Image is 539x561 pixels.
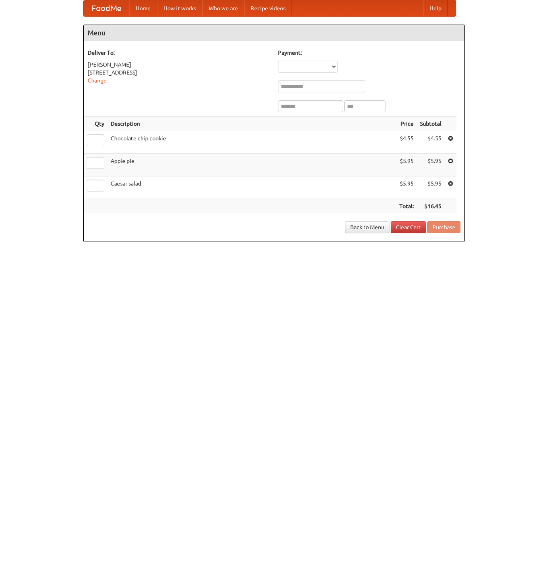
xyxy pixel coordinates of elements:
[244,0,292,16] a: Recipe videos
[278,49,460,57] h5: Payment:
[88,49,270,57] h5: Deliver To:
[396,117,417,131] th: Price
[396,131,417,154] td: $4.55
[88,69,270,77] div: [STREET_ADDRESS]
[396,176,417,199] td: $5.95
[417,199,445,214] th: $16.45
[88,61,270,69] div: [PERSON_NAME]
[202,0,244,16] a: Who we are
[417,131,445,154] td: $4.55
[417,117,445,131] th: Subtotal
[107,154,396,176] td: Apple pie
[107,117,396,131] th: Description
[84,117,107,131] th: Qty
[417,176,445,199] td: $5.95
[84,25,464,41] h4: Menu
[84,0,129,16] a: FoodMe
[345,221,389,233] a: Back to Menu
[417,154,445,176] td: $5.95
[427,221,460,233] button: Purchase
[157,0,202,16] a: How it works
[423,0,448,16] a: Help
[107,176,396,199] td: Caesar salad
[396,199,417,214] th: Total:
[396,154,417,176] td: $5.95
[391,221,426,233] a: Clear Cart
[88,77,107,84] a: Change
[129,0,157,16] a: Home
[107,131,396,154] td: Chocolate chip cookie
